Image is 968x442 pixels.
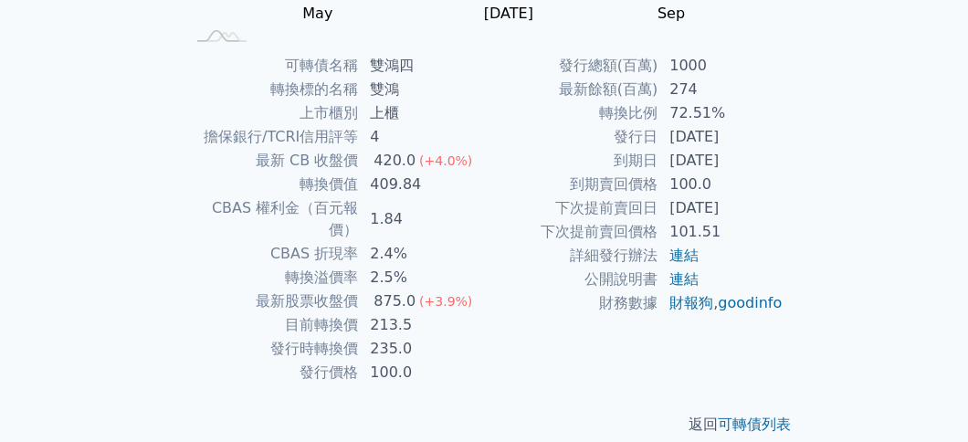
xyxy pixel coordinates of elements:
[184,78,359,101] td: 轉換標的名稱
[484,173,658,196] td: 到期賣回價格
[359,337,484,361] td: 235.0
[658,5,685,22] tspan: Sep
[184,361,359,384] td: 發行價格
[184,289,359,313] td: 最新股票收盤價
[370,290,419,312] div: 875.0
[184,266,359,289] td: 轉換溢價率
[184,196,359,242] td: CBAS 權利金（百元報價）
[359,173,484,196] td: 409.84
[419,294,472,309] span: (+3.9%)
[184,54,359,78] td: 可轉債名稱
[484,101,658,125] td: 轉換比例
[718,294,782,311] a: goodinfo
[658,220,784,244] td: 101.51
[484,220,658,244] td: 下次提前賣回價格
[184,125,359,149] td: 擔保銀行/TCRI信用評等
[484,244,658,268] td: 詳細發行辦法
[484,78,658,101] td: 最新餘額(百萬)
[658,291,784,315] td: ,
[359,54,484,78] td: 雙鴻四
[359,196,484,242] td: 1.84
[359,313,484,337] td: 213.5
[658,54,784,78] td: 1000
[658,101,784,125] td: 72.51%
[669,247,699,264] a: 連結
[184,101,359,125] td: 上市櫃別
[184,337,359,361] td: 發行時轉換價
[163,414,805,436] p: 返回
[359,361,484,384] td: 100.0
[370,150,419,172] div: 420.0
[359,78,484,101] td: 雙鴻
[669,270,699,288] a: 連結
[484,5,533,22] tspan: [DATE]
[302,5,332,22] tspan: May
[184,242,359,266] td: CBAS 折現率
[658,149,784,173] td: [DATE]
[718,416,791,433] a: 可轉債列表
[184,173,359,196] td: 轉換價值
[484,268,658,291] td: 公開說明書
[658,173,784,196] td: 100.0
[184,149,359,173] td: 最新 CB 收盤價
[658,78,784,101] td: 274
[484,149,658,173] td: 到期日
[184,313,359,337] td: 目前轉換價
[484,125,658,149] td: 發行日
[359,101,484,125] td: 上櫃
[419,153,472,168] span: (+4.0%)
[484,54,658,78] td: 發行總額(百萬)
[359,266,484,289] td: 2.5%
[484,291,658,315] td: 財務數據
[669,294,713,311] a: 財報狗
[658,196,784,220] td: [DATE]
[359,125,484,149] td: 4
[484,196,658,220] td: 下次提前賣回日
[658,125,784,149] td: [DATE]
[359,242,484,266] td: 2.4%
